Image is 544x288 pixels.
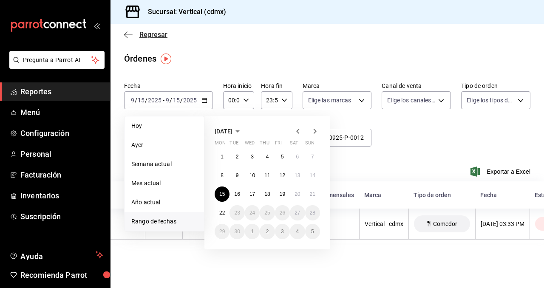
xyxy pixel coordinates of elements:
div: Tipo de orden [414,192,470,198]
input: -- [165,97,170,104]
button: Pregunta a Parrot AI [9,51,105,69]
input: -- [137,97,145,104]
label: Marca [303,83,372,89]
button: September 24, 2025 [245,205,260,220]
button: September 27, 2025 [290,205,305,220]
abbr: September 11, 2025 [264,172,270,178]
abbr: September 18, 2025 [264,191,270,197]
abbr: September 9, 2025 [236,172,239,178]
button: September 15, 2025 [215,186,229,202]
button: September 30, 2025 [229,224,244,239]
button: September 23, 2025 [229,205,244,220]
label: Fecha [124,83,213,89]
button: September 11, 2025 [260,168,275,183]
span: / [170,97,172,104]
button: October 3, 2025 [275,224,290,239]
button: Exportar a Excel [472,167,530,177]
input: -- [130,97,135,104]
abbr: Monday [215,140,226,149]
abbr: October 2, 2025 [266,229,269,234]
button: September 19, 2025 [275,186,290,202]
button: October 1, 2025 [245,224,260,239]
abbr: September 16, 2025 [234,191,240,197]
button: September 8, 2025 [215,168,229,183]
abbr: September 17, 2025 [249,191,255,197]
button: September 4, 2025 [260,149,275,164]
h3: Sucursal: Vertical (cdmx) [141,7,226,17]
abbr: September 12, 2025 [280,172,285,178]
abbr: September 27, 2025 [295,210,300,216]
label: Canal de venta [382,83,451,89]
div: Órdenes [124,52,156,65]
abbr: Sunday [305,140,314,149]
abbr: September 3, 2025 [251,154,254,160]
span: Mes actual [131,179,197,188]
abbr: October 5, 2025 [311,229,314,234]
abbr: September 2, 2025 [236,154,239,160]
span: Semana actual [131,160,197,169]
button: September 12, 2025 [275,168,290,183]
abbr: September 1, 2025 [221,154,224,160]
abbr: September 29, 2025 [219,229,225,234]
div: Fecha [480,192,524,198]
button: September 6, 2025 [290,149,305,164]
span: Configuración [20,127,103,139]
abbr: September 20, 2025 [295,191,300,197]
button: September 1, 2025 [215,149,229,164]
span: / [135,97,137,104]
span: [DATE] [215,128,232,135]
span: Pregunta a Parrot AI [23,56,91,65]
span: Ayuda [20,250,92,260]
a: Pregunta a Parrot AI [6,62,105,71]
abbr: September 15, 2025 [219,191,225,197]
abbr: October 3, 2025 [281,229,284,234]
abbr: September 8, 2025 [221,172,224,178]
span: Rango de fechas [131,217,197,226]
button: open_drawer_menu [93,22,100,29]
abbr: September 25, 2025 [264,210,270,216]
img: Tooltip marker [161,54,171,64]
span: - [163,97,164,104]
button: September 7, 2025 [305,149,320,164]
span: Recomienda Parrot [20,269,103,281]
span: Elige las marcas [308,96,351,104]
button: September 21, 2025 [305,186,320,202]
span: / [180,97,183,104]
abbr: September 7, 2025 [311,154,314,160]
span: Facturación [20,169,103,181]
span: Hoy [131,121,197,130]
input: ---- [147,97,162,104]
abbr: September 5, 2025 [281,154,284,160]
button: September 10, 2025 [245,168,260,183]
span: Suscripción [20,211,103,222]
abbr: Friday [275,140,282,149]
abbr: September 23, 2025 [234,210,240,216]
button: September 3, 2025 [245,149,260,164]
span: Ayer [131,141,197,150]
abbr: October 1, 2025 [251,229,254,234]
button: October 4, 2025 [290,224,305,239]
button: September 17, 2025 [245,186,260,202]
button: Regresar [124,31,167,39]
button: September 5, 2025 [275,149,290,164]
abbr: Saturday [290,140,298,149]
button: October 2, 2025 [260,224,275,239]
abbr: September 26, 2025 [280,210,285,216]
span: Reportes [20,86,103,97]
label: Hora fin [261,83,292,89]
button: September 22, 2025 [215,205,229,220]
input: -- [173,97,180,104]
abbr: September 6, 2025 [296,154,299,160]
abbr: September 30, 2025 [234,229,240,234]
abbr: September 13, 2025 [295,172,300,178]
abbr: Wednesday [245,140,255,149]
div: Vertical - cdmx [365,220,403,227]
button: September 16, 2025 [229,186,244,202]
span: Año actual [131,198,197,207]
abbr: October 4, 2025 [296,229,299,234]
label: Hora inicio [223,83,254,89]
button: September 28, 2025 [305,205,320,220]
abbr: September 21, 2025 [310,191,315,197]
